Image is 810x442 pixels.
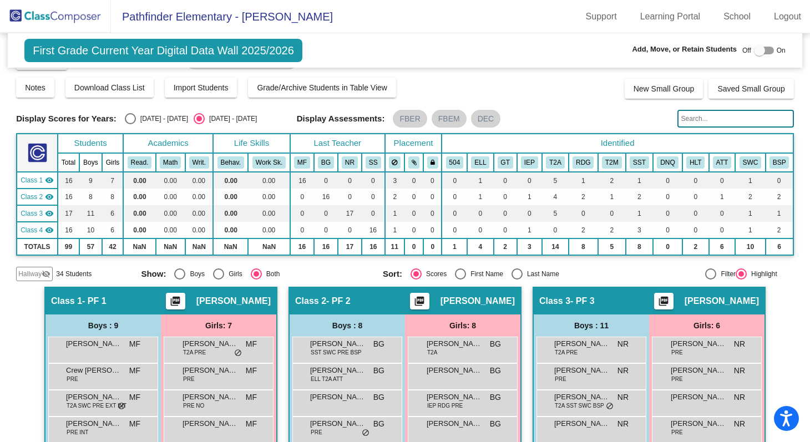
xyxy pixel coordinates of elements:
[314,222,338,238] td: 0
[156,205,185,222] td: 0.00
[185,269,205,279] div: Boys
[471,110,501,128] mat-chip: DEC
[467,172,493,189] td: 1
[570,296,595,307] span: - PF 3
[160,156,181,169] button: Math
[79,238,102,255] td: 57
[17,172,58,189] td: Megan Finney - PF 1
[25,83,45,92] span: Notes
[404,222,423,238] td: 0
[654,293,674,309] button: Print Students Details
[542,222,569,238] td: 0
[682,153,709,172] th: Health Issues/Concerns
[51,296,82,307] span: Class 1
[734,365,745,377] span: NR
[498,156,513,169] button: GT
[311,348,362,357] span: SST SWC PRE BSP
[405,314,520,337] div: Girls: 8
[166,293,185,309] button: Print Students Details
[82,296,107,307] span: - PF 1
[546,156,565,169] button: T2A
[555,348,578,357] span: T2A PRE
[521,156,538,169] button: IEP
[383,269,402,279] span: Sort:
[423,222,442,238] td: 0
[102,205,124,222] td: 6
[102,238,124,255] td: 42
[632,44,737,55] span: Add, Move, or Retain Students
[742,45,751,55] span: Off
[141,269,166,279] span: Show:
[248,205,290,222] td: 0.00
[653,238,682,255] td: 0
[446,156,464,169] button: 504
[17,222,58,238] td: Stephanie Seigel - PF 4
[362,172,385,189] td: 0
[262,269,280,279] div: Both
[58,189,79,205] td: 16
[598,189,626,205] td: 1
[709,153,736,172] th: Attendance Concerns
[185,222,214,238] td: 0.00
[617,365,629,377] span: NR
[102,153,124,172] th: Girls
[423,205,442,222] td: 0
[685,296,759,307] span: [PERSON_NAME]
[79,153,102,172] th: Boys
[653,172,682,189] td: 0
[427,348,437,357] span: T2A
[342,156,358,169] button: NR
[542,189,569,205] td: 4
[224,269,242,279] div: Girls
[17,189,58,205] td: Barbie Glidewell - PF 2
[174,83,229,92] span: Import Students
[598,222,626,238] td: 2
[671,348,683,357] span: PRE
[631,8,710,26] a: Learning Portal
[297,114,385,124] span: Display Assessments:
[734,338,745,350] span: NR
[626,205,653,222] td: 1
[777,45,786,55] span: On
[466,269,503,279] div: First Name
[217,156,244,169] button: Behav.
[653,189,682,205] td: 0
[252,156,286,169] button: Work Sk.
[156,238,185,255] td: NaN
[626,153,653,172] th: SST Process was initiated or continued this year
[404,189,423,205] td: 0
[248,238,290,255] td: NaN
[185,172,214,189] td: 0.00
[213,189,248,205] td: 0.00
[442,134,793,153] th: Identified
[490,338,501,350] span: BG
[617,338,629,350] span: NR
[248,189,290,205] td: 0.00
[467,153,493,172] th: English Language Learner
[569,189,598,205] td: 2
[362,238,385,255] td: 16
[183,348,206,357] span: T2A PRE
[573,156,594,169] button: RDG
[362,222,385,238] td: 16
[735,153,765,172] th: Saw Social Worker or Counselor in 2024-25 school year
[766,222,793,238] td: 2
[423,238,442,255] td: 0
[385,153,404,172] th: Keep away students
[542,205,569,222] td: 5
[765,8,810,26] a: Logout
[45,314,161,337] div: Boys : 9
[196,296,271,307] span: [PERSON_NAME]
[709,222,736,238] td: 0
[577,8,626,26] a: Support
[234,349,242,358] span: do_not_disturb_alt
[671,338,726,349] span: [PERSON_NAME]
[129,338,140,350] span: MF
[248,78,396,98] button: Grade/Archive Students in Table View
[58,205,79,222] td: 17
[362,205,385,222] td: 0
[494,238,517,255] td: 2
[58,238,79,255] td: 99
[290,222,314,238] td: 0
[494,172,517,189] td: 0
